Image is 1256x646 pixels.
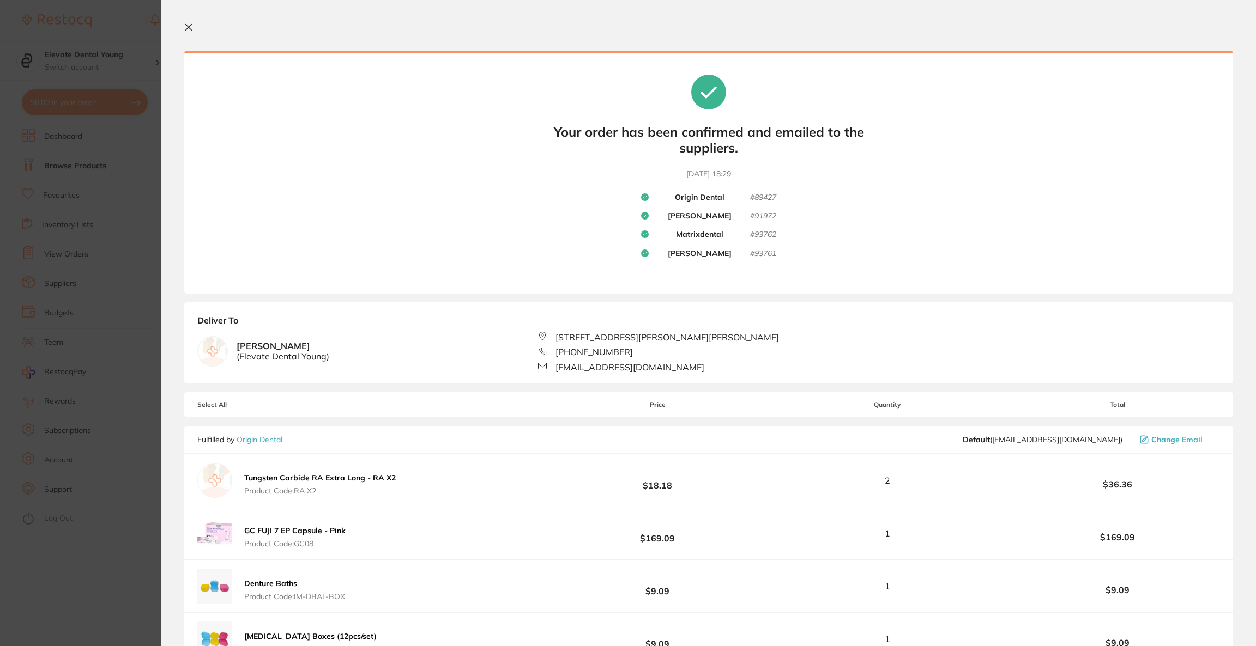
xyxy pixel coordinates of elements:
[197,516,232,551] img: anV6dnlnZA
[197,315,1220,332] b: Deliver To
[885,528,890,538] span: 1
[675,193,724,203] b: Origin Dental
[750,249,776,259] small: # 93761
[885,581,890,591] span: 1
[555,332,779,342] span: [STREET_ADDRESS][PERSON_NAME][PERSON_NAME]
[244,473,396,483] b: Tungsten Carbide RA Extra Long - RA X2
[1151,435,1203,444] span: Change Email
[47,17,194,181] div: Message content
[555,576,760,596] b: $9.09
[197,463,232,498] img: empty.jpg
[1016,532,1220,542] b: $169.09
[197,435,282,444] p: Fulfilled by
[555,523,760,544] b: $169.09
[963,435,990,444] b: Default
[47,50,194,114] div: 🌱Get 20% off all RePractice products on Restocq until [DATE]. Simply head to Browse Products and ...
[1137,435,1220,444] button: Change Email
[555,401,760,409] span: Price
[16,10,202,202] div: message notification from Restocq, 2h ago. Hi Connie, Choose a greener path in healthcare! 🌱Get 2...
[241,473,399,496] button: Tungsten Carbide RA Extra Long - RA X2 Product Code:RA X2
[197,569,232,604] img: MWN4OWM0NQ
[686,169,731,180] time: [DATE] 18:29
[244,539,346,548] span: Product Code: GC08
[555,347,633,357] span: [PHONE_NUMBER]
[47,185,194,195] p: Message from Restocq, sent 2h ago
[47,93,188,112] i: Discount will be applied on the supplier’s end.
[555,362,704,372] span: [EMAIL_ADDRESS][DOMAIN_NAME]
[1016,401,1220,409] span: Total
[885,476,890,485] span: 2
[198,337,227,366] img: empty.jpg
[963,435,1122,444] span: info@origindental.com.au
[197,401,306,409] span: Select All
[885,634,890,644] span: 1
[241,526,349,549] button: GC FUJI 7 EP Capsule - Pink Product Code:GC08
[237,341,329,361] b: [PERSON_NAME]
[750,230,776,240] small: # 93762
[750,193,776,203] small: # 89427
[750,211,776,221] small: # 91972
[668,211,732,221] b: [PERSON_NAME]
[1016,585,1220,595] b: $9.09
[244,526,346,535] b: GC FUJI 7 EP Capsule - Pink
[545,124,872,156] b: Your order has been confirmed and emailed to the suppliers.
[244,486,396,495] span: Product Code: RA X2
[47,17,194,28] div: Hi [PERSON_NAME],
[237,351,329,361] span: ( Elevate Dental Young )
[47,33,194,44] div: Choose a greener path in healthcare!
[244,578,297,588] b: Denture Baths
[1016,479,1220,489] b: $36.36
[555,471,760,491] b: $18.18
[241,578,348,601] button: Denture Baths Product Code:IM-DBAT-BOX
[244,631,377,641] b: [MEDICAL_DATA] Boxes (12pcs/set)
[237,435,282,444] a: Origin Dental
[760,401,1016,409] span: Quantity
[25,20,42,38] img: Profile image for Restocq
[244,592,345,601] span: Product Code: IM-DBAT-BOX
[676,230,723,240] b: Matrixdental
[668,249,732,259] b: [PERSON_NAME]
